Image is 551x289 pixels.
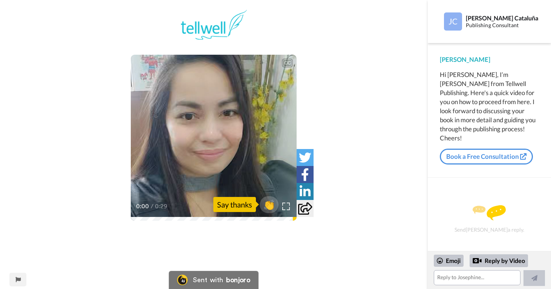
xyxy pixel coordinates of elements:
button: 👏 [260,196,279,213]
div: CC [283,59,292,67]
div: Reply by Video [473,256,482,265]
img: Bonjoro Logo [177,275,188,285]
a: Bonjoro LogoSent withbonjoro [169,271,259,289]
div: [PERSON_NAME] [440,55,539,64]
div: bonjoro [226,277,250,283]
span: 👏 [260,198,279,211]
span: / [151,202,153,211]
div: Emoji [434,255,464,267]
div: Say thanks [213,197,256,212]
div: Reply by Video [470,254,528,267]
div: Sent with [193,277,223,283]
a: Book a Free Consultation [440,149,533,164]
img: Profile Image [444,12,462,31]
img: message.svg [473,205,506,220]
div: Send [PERSON_NAME] a reply. [438,191,541,247]
img: 1384a2a1-0be3-4ddd-9ba6-f6fc0eaeabfb [181,9,247,40]
div: Hi [PERSON_NAME], I’m [PERSON_NAME] from Tellwell Publishing. Here's a quick video for you on how... [440,70,539,143]
span: 0:00 [136,202,149,211]
img: Full screen [282,203,290,210]
div: [PERSON_NAME] Cataluña [466,14,539,22]
span: 0:29 [155,202,168,211]
div: Publishing Consultant [466,22,539,29]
